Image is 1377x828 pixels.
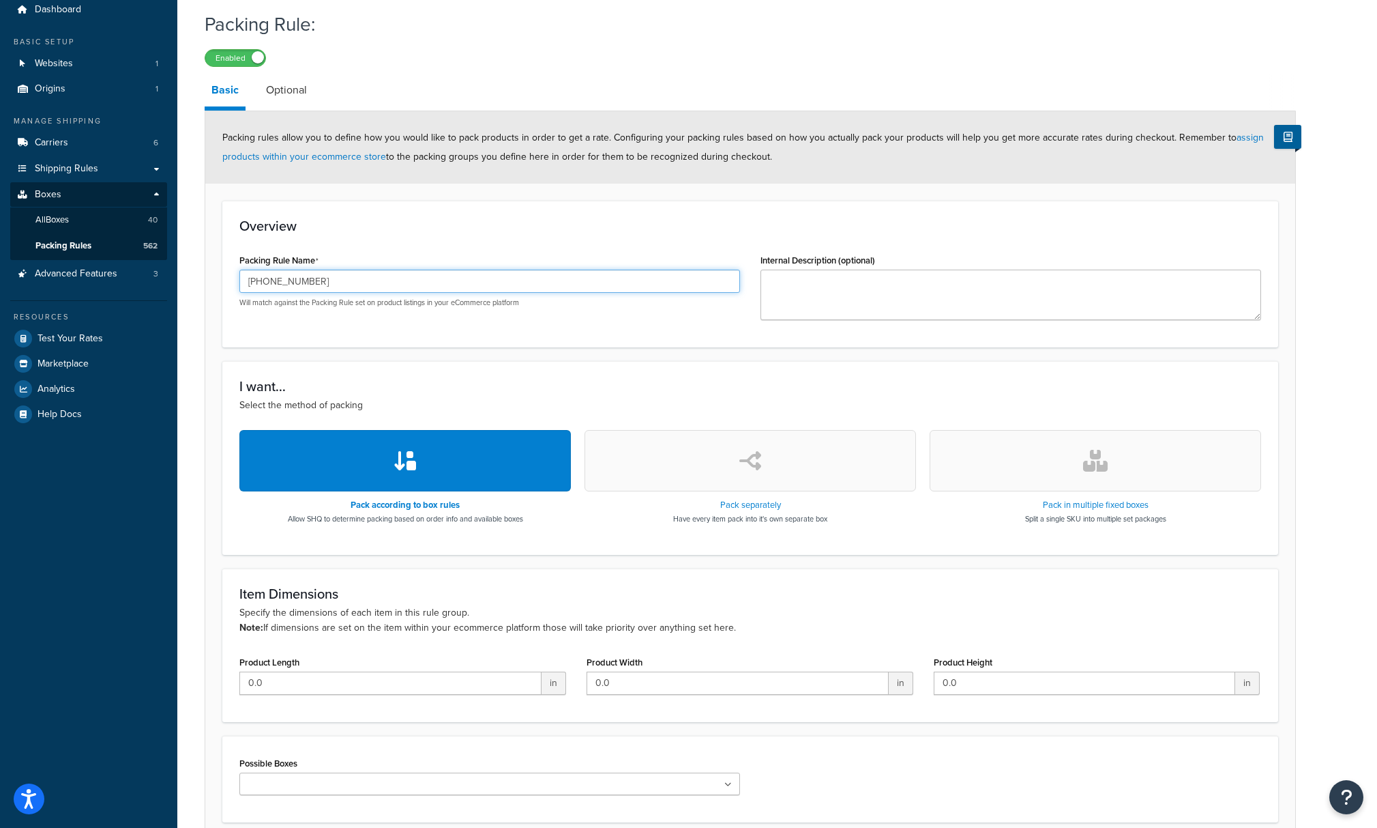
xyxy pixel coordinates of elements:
[239,218,1261,233] h3: Overview
[10,233,167,259] a: Packing Rules562
[35,137,68,149] span: Carriers
[148,214,158,226] span: 40
[35,214,69,226] span: All Boxes
[38,333,103,345] span: Test Your Rates
[239,379,1261,394] h3: I want...
[542,672,566,695] span: in
[587,657,642,668] label: Product Width
[673,513,827,524] p: Have every item pack into it's own separate box
[35,83,65,95] span: Origins
[10,261,167,287] li: Advanced Features
[10,115,167,127] div: Manage Shipping
[288,513,523,524] p: Allow SHQ to determine packing based on order info and available boxes
[10,233,167,259] li: Packing Rules
[239,620,263,635] b: Note:
[1025,513,1166,524] p: Split a single SKU into multiple set packages
[10,36,167,48] div: Basic Setup
[239,586,1261,601] h3: Item Dimensions
[205,11,1279,38] h1: Packing Rule:
[10,156,167,182] a: Shipping Rules
[10,130,167,156] li: Carriers
[35,240,91,252] span: Packing Rules
[10,402,167,427] a: Help Docs
[10,182,167,260] li: Boxes
[10,261,167,287] a: Advanced Features3
[934,657,992,668] label: Product Height
[10,352,167,376] a: Marketplace
[205,74,246,111] a: Basic
[239,298,740,308] p: Will match against the Packing Rule set on product listings in your eCommerce platform
[38,358,89,370] span: Marketplace
[10,182,167,208] a: Boxes
[35,163,98,175] span: Shipping Rules
[10,311,167,323] div: Resources
[239,657,299,668] label: Product Length
[35,4,81,16] span: Dashboard
[1025,500,1166,510] h3: Pack in multiple fixed boxes
[10,76,167,102] li: Origins
[10,51,167,76] a: Websites1
[38,409,82,420] span: Help Docs
[239,605,1261,636] p: Specify the dimensions of each item in this rule group. If dimensions are set on the item within ...
[1235,672,1260,695] span: in
[143,240,158,252] span: 562
[889,672,913,695] span: in
[1274,125,1301,149] button: Show Help Docs
[10,208,167,233] a: AllBoxes40
[153,268,158,280] span: 3
[153,137,158,149] span: 6
[239,758,297,769] label: Possible Boxes
[288,500,523,510] h3: Pack according to box rules
[10,326,167,351] a: Test Your Rates
[10,377,167,401] a: Analytics
[222,130,1264,164] span: Packing rules allow you to define how you would like to pack products in order to get a rate. Con...
[1329,780,1363,814] button: Open Resource Center
[38,384,75,395] span: Analytics
[35,268,117,280] span: Advanced Features
[156,83,158,95] span: 1
[239,255,319,266] label: Packing Rule Name
[259,74,314,106] a: Optional
[156,58,158,70] span: 1
[673,500,827,510] h3: Pack separately
[760,255,875,266] label: Internal Description (optional)
[10,76,167,102] a: Origins1
[10,51,167,76] li: Websites
[10,130,167,156] a: Carriers6
[239,398,1261,413] p: Select the method of packing
[35,189,61,201] span: Boxes
[205,50,265,66] label: Enabled
[35,58,73,70] span: Websites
